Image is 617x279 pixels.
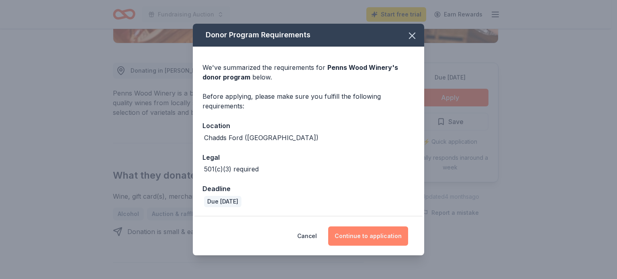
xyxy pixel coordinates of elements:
[202,63,415,82] div: We've summarized the requirements for below.
[204,133,319,143] div: Chadds Ford ([GEOGRAPHIC_DATA])
[204,164,259,174] div: 501(c)(3) required
[202,92,415,111] div: Before applying, please make sure you fulfill the following requirements:
[297,226,317,246] button: Cancel
[202,183,415,194] div: Deadline
[202,152,415,163] div: Legal
[204,196,241,207] div: Due [DATE]
[328,226,408,246] button: Continue to application
[202,120,415,131] div: Location
[193,24,424,47] div: Donor Program Requirements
